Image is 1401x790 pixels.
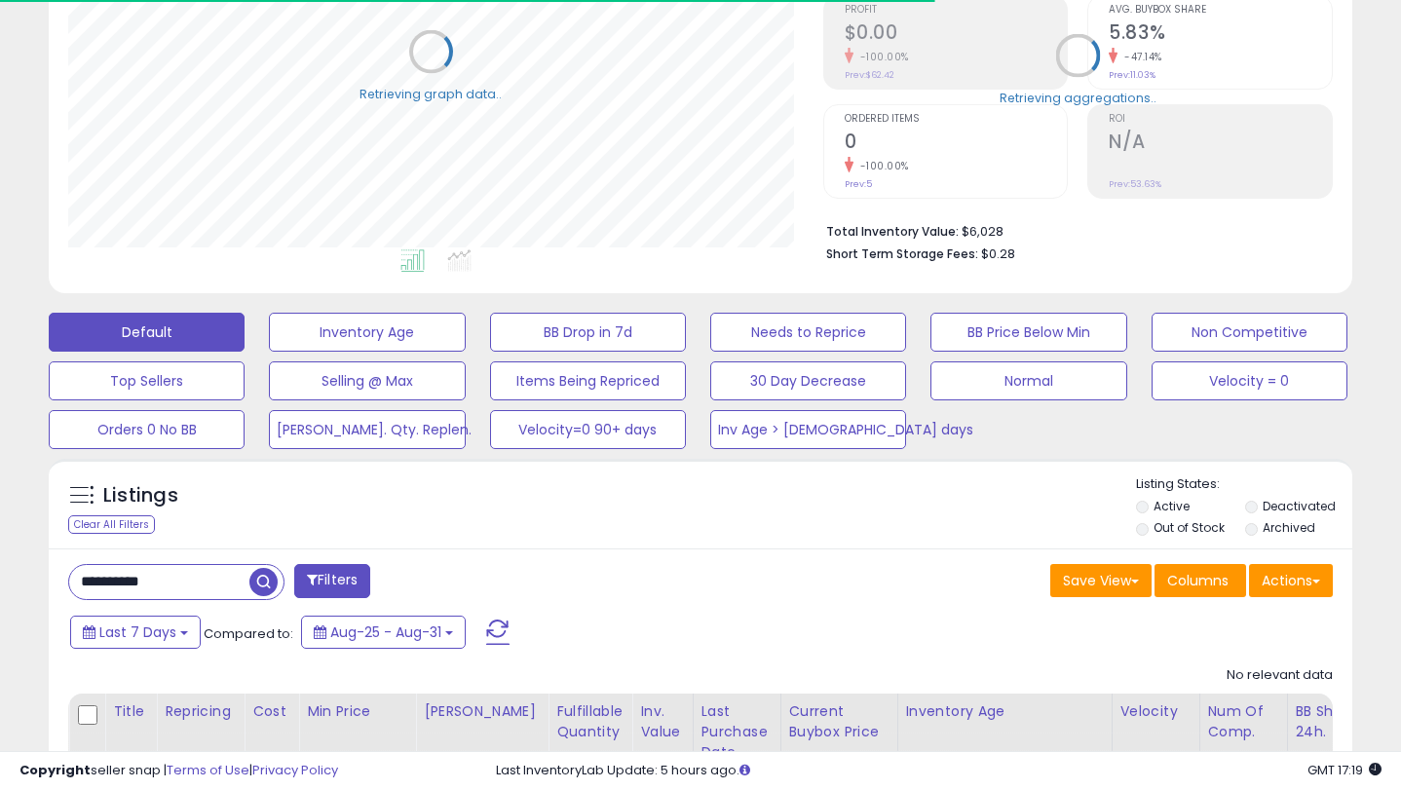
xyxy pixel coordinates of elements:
div: BB Share 24h. [1296,701,1367,742]
label: Active [1154,498,1190,514]
button: BB Drop in 7d [490,313,686,352]
div: Cost [252,701,290,722]
div: Current Buybox Price [789,701,890,742]
button: Filters [294,564,370,598]
div: Velocity [1120,701,1192,722]
label: Out of Stock [1154,519,1225,536]
button: Velocity = 0 [1152,361,1347,400]
a: Privacy Policy [252,761,338,779]
button: Selling @ Max [269,361,465,400]
button: Inventory Age [269,313,465,352]
span: Columns [1167,571,1229,590]
div: seller snap | | [19,762,338,780]
span: Aug-25 - Aug-31 [330,622,441,642]
a: Terms of Use [167,761,249,779]
div: Last Purchase Date (GMT) [701,701,773,783]
button: Columns [1155,564,1246,597]
button: Actions [1249,564,1333,597]
div: Fulfillable Quantity [556,701,624,742]
div: Last InventoryLab Update: 5 hours ago. [496,762,1382,780]
span: Last 7 Days [99,622,176,642]
span: 2025-09-11 17:19 GMT [1307,761,1382,779]
button: Needs to Reprice [710,313,906,352]
div: Min Price [307,701,407,722]
button: 30 Day Decrease [710,361,906,400]
div: Inventory Age [906,701,1104,722]
button: [PERSON_NAME]. Qty. Replen. [269,410,465,449]
label: Archived [1263,519,1315,536]
button: Non Competitive [1152,313,1347,352]
button: Default [49,313,245,352]
div: Inv. value [640,701,684,742]
button: Aug-25 - Aug-31 [301,616,466,649]
div: Retrieving aggregations.. [1000,89,1156,106]
button: Normal [930,361,1126,400]
strong: Copyright [19,761,91,779]
div: Num of Comp. [1208,701,1279,742]
button: Last 7 Days [70,616,201,649]
div: Repricing [165,701,236,722]
button: Items Being Repriced [490,361,686,400]
button: Inv Age > [DEMOGRAPHIC_DATA] days [710,410,906,449]
button: Orders 0 No BB [49,410,245,449]
button: BB Price Below Min [930,313,1126,352]
div: Title [113,701,148,722]
div: No relevant data [1227,666,1333,685]
p: Listing States: [1136,475,1352,494]
button: Top Sellers [49,361,245,400]
label: Deactivated [1263,498,1336,514]
h5: Listings [103,482,178,509]
button: Velocity=0 90+ days [490,410,686,449]
div: Clear All Filters [68,515,155,534]
span: Compared to: [204,624,293,643]
div: Retrieving graph data.. [360,85,502,102]
div: [PERSON_NAME] [424,701,540,722]
button: Save View [1050,564,1152,597]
